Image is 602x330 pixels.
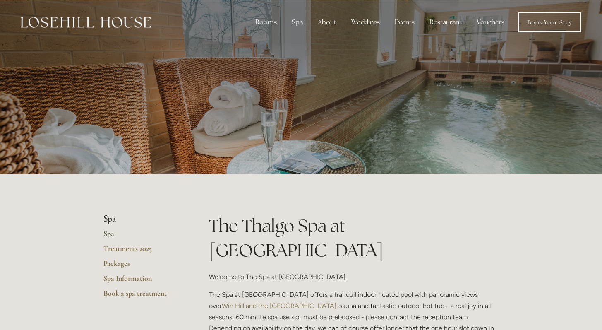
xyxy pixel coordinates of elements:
[103,229,182,244] a: Spa
[285,14,309,31] div: Spa
[209,214,499,263] h1: The Thalgo Spa at [GEOGRAPHIC_DATA]
[103,214,182,224] li: Spa
[103,274,182,289] a: Spa Information
[103,259,182,274] a: Packages
[103,289,182,304] a: Book a spa treatment
[518,12,581,32] a: Book Your Stay
[209,271,499,282] p: Welcome to The Spa at [GEOGRAPHIC_DATA].
[311,14,343,31] div: About
[470,14,511,31] a: Vouchers
[222,302,336,310] a: Win Hill and the [GEOGRAPHIC_DATA]
[388,14,421,31] div: Events
[423,14,468,31] div: Restaurant
[249,14,283,31] div: Rooms
[103,244,182,259] a: Treatments 2025
[345,14,386,31] div: Weddings
[21,17,151,28] img: Losehill House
